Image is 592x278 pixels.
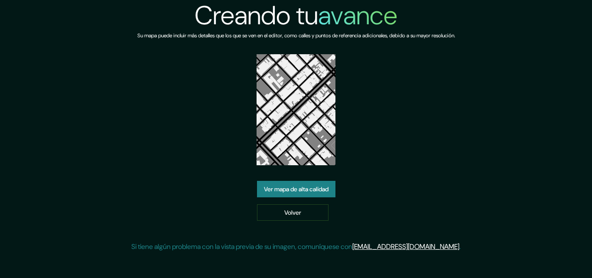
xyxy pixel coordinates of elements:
font: . [459,242,461,251]
a: [EMAIL_ADDRESS][DOMAIN_NAME] [352,242,459,251]
img: vista previa del mapa creado [257,54,335,165]
font: Ver mapa de alta calidad [264,186,329,193]
font: Su mapa puede incluir más detalles que los que se ven en el editor, como calles y puntos de refer... [137,32,455,39]
iframe: Lanzador de widgets de ayuda [515,244,582,268]
font: Si tiene algún problema con la vista previa de su imagen, comuníquese con [131,242,352,251]
a: Ver mapa de alta calidad [257,181,335,197]
a: Volver [257,204,329,221]
font: Volver [284,209,301,216]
